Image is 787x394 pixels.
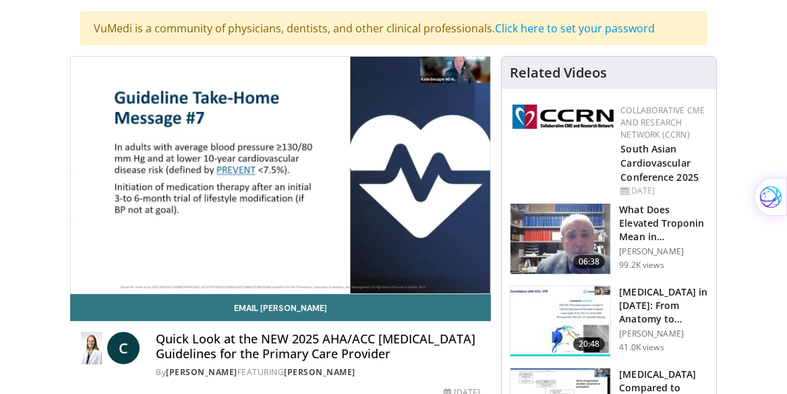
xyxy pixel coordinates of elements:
p: 99.2K views [619,260,664,271]
p: [PERSON_NAME] [619,246,708,257]
span: 06:38 [573,255,606,269]
img: 98daf78a-1d22-4ebe-927e-10afe95ffd94.150x105_q85_crop-smart_upscale.jpg [511,204,610,274]
a: [PERSON_NAME] [284,366,355,378]
a: [PERSON_NAME] [166,366,237,378]
video-js: Video Player [71,57,491,293]
a: Click here to set your password [496,21,655,36]
div: VuMedi is a community of physicians, dentists, and other clinical professionals. [80,11,707,45]
a: South Asian Cardiovascular Conference 2025 [620,142,699,184]
a: Collaborative CME and Research Network (CCRN) [620,105,705,140]
span: 20:48 [573,337,606,351]
img: Dr. Catherine P. Benziger [81,332,103,364]
img: a04ee3ba-8487-4636-b0fb-5e8d268f3737.png.150x105_q85_autocrop_double_scale_upscale_version-0.2.png [513,105,614,129]
a: C [107,332,140,364]
p: [PERSON_NAME] [619,329,708,339]
img: 823da73b-7a00-425d-bb7f-45c8b03b10c3.150x105_q85_crop-smart_upscale.jpg [511,286,610,356]
h3: What Does Elevated Troponin Mean in [MEDICAL_DATA]? [619,203,708,244]
div: By FEATURING [156,366,480,378]
a: 06:38 What Does Elevated Troponin Mean in [MEDICAL_DATA]? [PERSON_NAME] 99.2K views [510,203,708,275]
h4: Quick Look at the NEW 2025 AHA/ACC [MEDICAL_DATA] Guidelines for the Primary Care Provider [156,332,480,361]
div: [DATE] [620,185,705,197]
a: 20:48 [MEDICAL_DATA] in [DATE]: From Anatomy to Physiology to Plaque Burden and … [PERSON_NAME] 4... [510,285,708,357]
h3: [MEDICAL_DATA] in [DATE]: From Anatomy to Physiology to Plaque Burden and … [619,285,708,326]
a: Email [PERSON_NAME] [70,294,492,321]
p: 41.0K views [619,342,664,353]
h4: Related Videos [510,65,607,81]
